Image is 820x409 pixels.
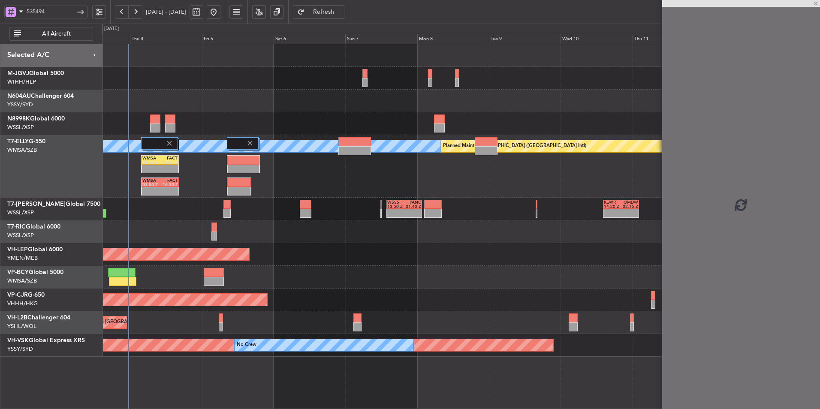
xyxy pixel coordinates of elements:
[104,25,119,33] div: [DATE]
[160,178,178,183] div: FACT
[142,178,160,183] div: WMSA
[7,315,70,321] a: VH-L2BChallenger 604
[7,78,36,86] a: WIHH/HLP
[202,34,274,44] div: Fri 5
[561,34,632,44] div: Wed 10
[345,34,417,44] div: Sun 7
[160,156,178,160] div: FACT
[27,5,75,18] input: Trip Number
[7,345,33,353] a: YSSY/SYD
[7,123,34,131] a: WSSL/XSP
[7,138,45,144] a: T7-ELLYG-550
[387,200,404,204] div: WSSS
[7,201,100,207] a: T7-[PERSON_NAME]Global 7500
[387,214,404,218] div: -
[621,214,638,218] div: -
[489,34,561,44] div: Tue 9
[7,224,26,230] span: T7-RIC
[621,200,638,204] div: OMDW
[7,254,38,262] a: YMEN/MEB
[306,9,341,15] span: Refresh
[7,116,30,122] span: N8998K
[7,269,63,275] a: VP-BCYGlobal 5000
[7,93,31,99] span: N604AU
[293,5,344,19] button: Refresh
[7,247,63,253] a: VH-LEPGlobal 6000
[404,200,421,204] div: PANC
[7,232,34,239] a: WSSL/XSP
[7,101,33,108] a: YSSY/SYD
[443,140,586,153] div: Planned Maint [GEOGRAPHIC_DATA] ([GEOGRAPHIC_DATA] Intl)
[7,70,64,76] a: M-JGVJGlobal 5000
[404,204,421,209] div: 01:40 Z
[160,160,178,165] div: 16:25 Z
[160,183,178,187] div: 16:30 Z
[7,337,29,343] span: VH-VSK
[387,204,404,209] div: 13:50 Z
[7,116,65,122] a: N8998KGlobal 6000
[7,300,38,307] a: VHHH/HKG
[7,315,27,321] span: VH-L2B
[9,27,93,41] button: All Aircraft
[7,322,36,330] a: YSHL/WOL
[7,209,34,217] a: WSSL/XSP
[7,247,28,253] span: VH-LEP
[7,224,60,230] a: T7-RICGlobal 6000
[7,337,85,343] a: VH-VSKGlobal Express XRS
[130,34,202,44] div: Thu 4
[142,183,160,187] div: 03:50 Z
[142,156,160,160] div: WMSA
[7,292,45,298] a: VP-CJRG-650
[7,269,29,275] span: VP-BCY
[604,200,621,204] div: KEWR
[404,214,421,218] div: -
[621,204,638,209] div: 02:15 Z
[237,339,256,352] div: No Crew
[604,214,621,218] div: -
[23,31,90,37] span: All Aircraft
[7,93,74,99] a: N604AUChallenger 604
[274,34,345,44] div: Sat 6
[7,292,28,298] span: VP-CJR
[633,34,704,44] div: Thu 11
[7,201,66,207] span: T7-[PERSON_NAME]
[142,160,160,165] div: 03:50 Z
[604,204,621,209] div: 14:20 Z
[146,8,186,16] span: [DATE] - [DATE]
[7,277,37,285] a: WMSA/SZB
[7,70,29,76] span: M-JGVJ
[417,34,489,44] div: Mon 8
[166,139,173,147] img: gray-close.svg
[7,146,37,154] a: WMSA/SZB
[7,138,29,144] span: T7-ELLY
[246,139,254,147] img: gray-close.svg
